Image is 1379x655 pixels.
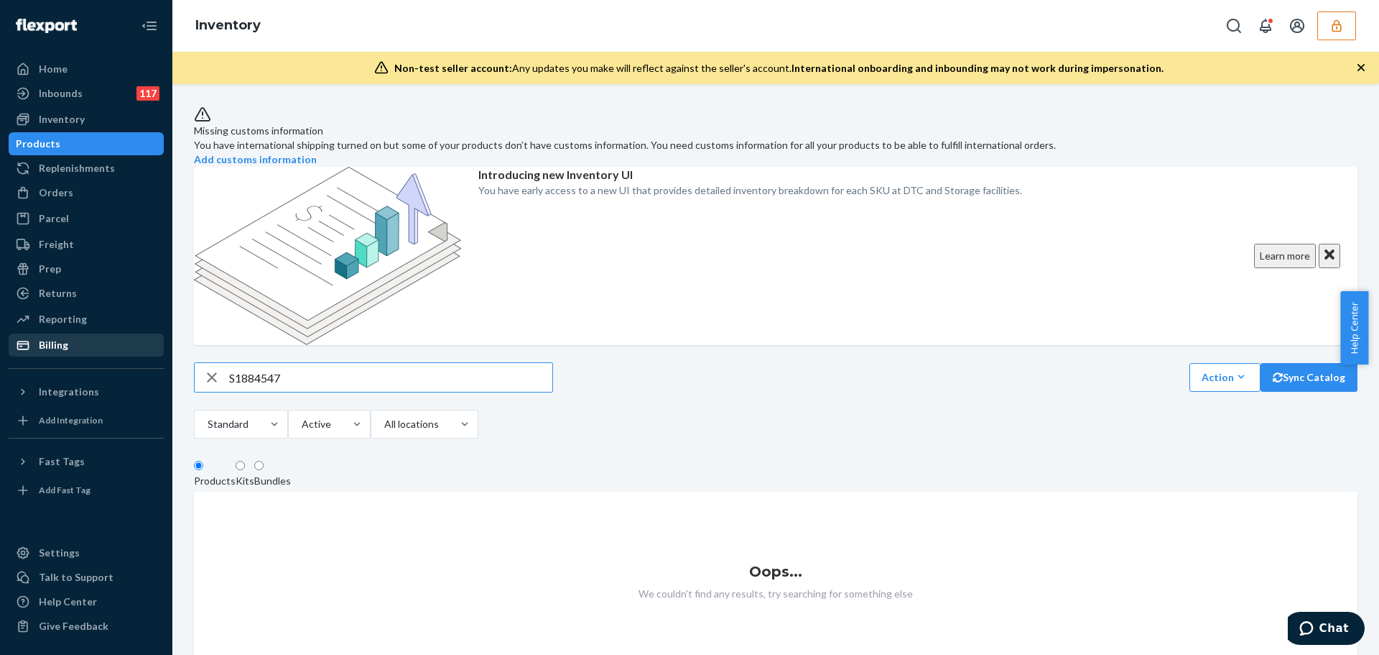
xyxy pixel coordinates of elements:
div: Prep [39,262,61,276]
a: Reporting [9,308,164,331]
div: Any updates you make will reflect against the seller's account. [394,61,1164,75]
div: Home [39,62,68,76]
input: Active [300,417,302,431]
button: Learn more [1254,244,1316,267]
div: Products [16,137,60,151]
button: Fast Tags [9,450,164,473]
a: Inventory [195,17,261,33]
a: Inventory [9,108,164,131]
a: Products [9,132,164,155]
img: new-reports-banner-icon.82668bd98b6a51aee86340f2a7b77ae3.png [194,167,461,345]
div: Inbounds [39,86,83,101]
div: Reporting [39,312,87,326]
div: Parcel [39,211,69,226]
a: Add Integration [9,409,164,432]
input: Kits [236,461,245,470]
a: Replenishments [9,157,164,180]
div: Help Center [39,595,97,609]
button: Help Center [1340,291,1368,365]
p: Introducing new Inventory UI [478,167,1022,183]
div: Inventory [39,112,85,127]
span: Missing customs information [194,124,323,137]
input: Bundles [254,461,264,470]
div: Action [1202,370,1248,385]
ol: breadcrumbs [184,5,272,47]
div: Freight [39,237,74,252]
a: Add Fast Tag [9,479,164,502]
input: Products [194,461,203,470]
div: Returns [39,286,77,301]
div: Replenishments [39,161,115,175]
iframe: Opens a widget where you can chat to one of our agents [1288,612,1365,648]
img: Flexport logo [16,19,77,33]
p: We couldn't find any results, try searching for something else [194,587,1357,601]
button: Integrations [9,380,164,403]
div: Billing [39,338,68,352]
div: You have international shipping turned on but some of your products don’t have customs informatio... [194,138,1357,152]
button: Action [1189,363,1260,392]
a: Returns [9,282,164,305]
button: Open account menu [1283,12,1311,40]
button: Talk to Support [9,566,164,589]
div: Integrations [39,385,99,399]
input: All locations [383,417,384,431]
div: Add Integration [39,414,103,426]
button: Open Search Box [1220,12,1248,40]
a: Add customs information [194,153,317,165]
a: Help Center [9,590,164,613]
button: Give Feedback [9,615,164,638]
div: Give Feedback [39,619,108,633]
div: Settings [39,546,80,560]
div: Orders [39,185,73,200]
button: Close Navigation [135,12,164,40]
div: Bundles [254,474,291,488]
button: Close [1319,244,1340,267]
div: Fast Tags [39,454,85,469]
input: Standard [206,417,208,431]
a: Inbounds117 [9,82,164,105]
input: Search inventory by name or sku [229,363,552,392]
span: Non-test seller account: [394,62,512,74]
a: Home [9,58,164,81]
p: You have early access to a new UI that provides detailed inventory breakdown for each SKU at DTC ... [478,183,1022,198]
div: Products [194,474,236,488]
div: Add Fast Tag [39,484,90,496]
button: Open notifications [1251,12,1280,40]
div: 117 [136,86,159,101]
button: Sync Catalog [1260,363,1357,392]
a: Orders [9,181,164,204]
div: Kits [236,474,254,488]
span: International onboarding and inbounding may not work during impersonation. [791,62,1164,74]
div: Talk to Support [39,570,113,585]
h1: Oops... [194,564,1357,580]
a: Billing [9,334,164,357]
a: Prep [9,257,164,280]
a: Parcel [9,207,164,230]
a: Freight [9,233,164,256]
a: Settings [9,541,164,564]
